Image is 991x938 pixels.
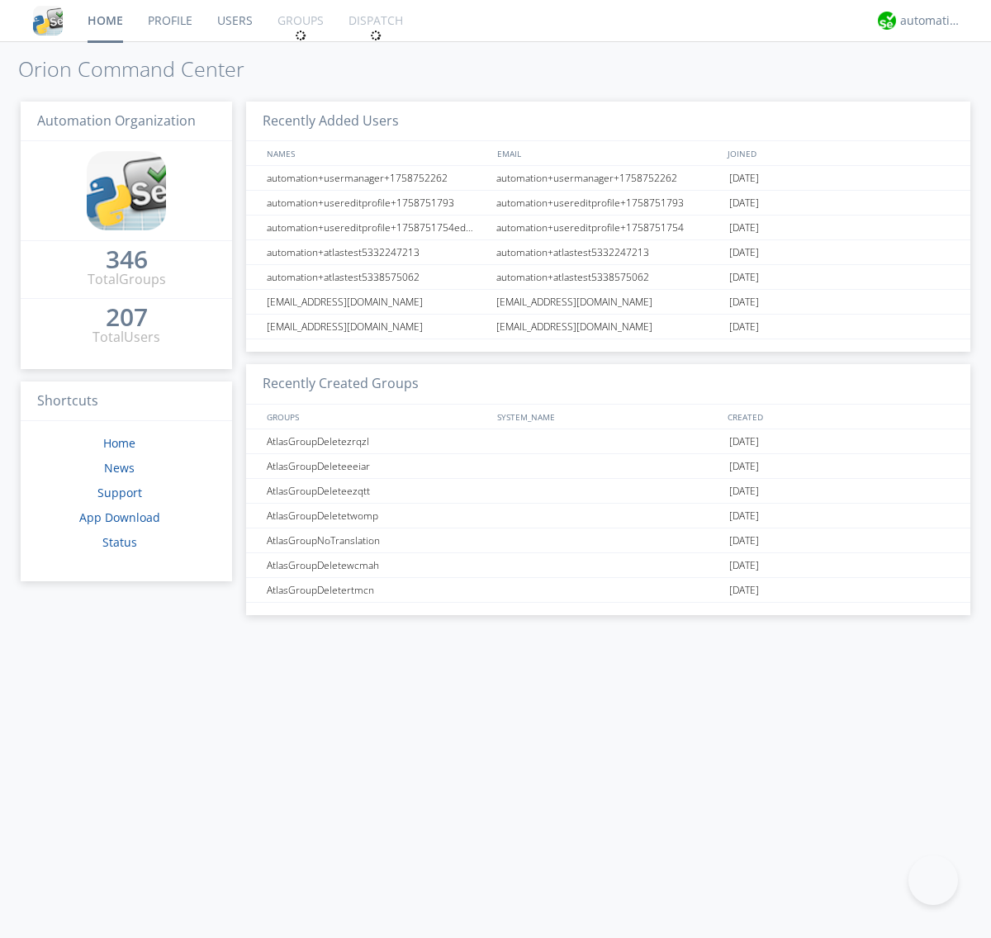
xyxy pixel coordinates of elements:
div: GROUPS [263,405,489,429]
div: automation+usereditprofile+1758751754 [492,216,725,239]
span: [DATE] [729,240,759,265]
a: Home [103,435,135,451]
a: 207 [106,309,148,328]
a: AtlasGroupDeleteeeiar[DATE] [246,454,970,479]
div: AtlasGroupDeletewcmah [263,553,491,577]
div: [EMAIL_ADDRESS][DOMAIN_NAME] [492,315,725,339]
div: [EMAIL_ADDRESS][DOMAIN_NAME] [263,315,491,339]
span: [DATE] [729,290,759,315]
div: automation+atlastest5338575062 [492,265,725,289]
div: automation+usereditprofile+1758751754editedautomation+usereditprofile+1758751754 [263,216,491,239]
div: 346 [106,251,148,268]
a: AtlasGroupDeletetwomp[DATE] [246,504,970,528]
div: AtlasGroupDeleteeeiar [263,454,491,478]
img: cddb5a64eb264b2086981ab96f4c1ba7 [33,6,63,36]
a: App Download [79,509,160,525]
a: Support [97,485,142,500]
h3: Recently Created Groups [246,364,970,405]
div: Total Groups [88,270,166,289]
a: News [104,460,135,476]
div: Total Users [92,328,160,347]
div: automation+atlastest5332247213 [263,240,491,264]
div: JOINED [723,141,955,165]
div: AtlasGroupDeletezrqzl [263,429,491,453]
div: EMAIL [493,141,723,165]
a: AtlasGroupDeleteezqtt[DATE] [246,479,970,504]
div: automation+atlas [900,12,962,29]
img: cddb5a64eb264b2086981ab96f4c1ba7 [87,151,166,230]
img: spin.svg [295,30,306,41]
span: [DATE] [729,479,759,504]
a: automation+usereditprofile+1758751793automation+usereditprofile+1758751793[DATE] [246,191,970,216]
span: [DATE] [729,528,759,553]
div: automation+usereditprofile+1758751793 [263,191,491,215]
div: SYSTEM_NAME [493,405,723,429]
a: AtlasGroupNoTranslation[DATE] [246,528,970,553]
a: automation+usereditprofile+1758751754editedautomation+usereditprofile+1758751754automation+usered... [246,216,970,240]
span: [DATE] [729,166,759,191]
iframe: Toggle Customer Support [908,855,958,905]
div: automation+atlastest5338575062 [263,265,491,289]
div: [EMAIL_ADDRESS][DOMAIN_NAME] [492,290,725,314]
h3: Shortcuts [21,381,232,422]
div: AtlasGroupDeletertmcn [263,578,491,602]
div: NAMES [263,141,489,165]
a: automation+atlastest5332247213automation+atlastest5332247213[DATE] [246,240,970,265]
a: AtlasGroupDeletertmcn[DATE] [246,578,970,603]
span: [DATE] [729,429,759,454]
span: [DATE] [729,216,759,240]
div: automation+usermanager+1758752262 [263,166,491,190]
span: [DATE] [729,578,759,603]
div: CREATED [723,405,955,429]
div: [EMAIL_ADDRESS][DOMAIN_NAME] [263,290,491,314]
div: AtlasGroupDeletetwomp [263,504,491,528]
a: 346 [106,251,148,270]
a: automation+atlastest5338575062automation+atlastest5338575062[DATE] [246,265,970,290]
div: AtlasGroupNoTranslation [263,528,491,552]
img: d2d01cd9b4174d08988066c6d424eccd [878,12,896,30]
span: [DATE] [729,191,759,216]
span: [DATE] [729,315,759,339]
img: spin.svg [370,30,382,41]
h3: Recently Added Users [246,102,970,142]
div: automation+usermanager+1758752262 [492,166,725,190]
div: automation+usereditprofile+1758751793 [492,191,725,215]
div: 207 [106,309,148,325]
span: [DATE] [729,553,759,578]
div: automation+atlastest5332247213 [492,240,725,264]
span: [DATE] [729,454,759,479]
a: AtlasGroupDeletewcmah[DATE] [246,553,970,578]
span: Automation Organization [37,111,196,130]
a: AtlasGroupDeletezrqzl[DATE] [246,429,970,454]
span: [DATE] [729,265,759,290]
span: [DATE] [729,504,759,528]
a: [EMAIL_ADDRESS][DOMAIN_NAME][EMAIL_ADDRESS][DOMAIN_NAME][DATE] [246,290,970,315]
div: AtlasGroupDeleteezqtt [263,479,491,503]
a: Status [102,534,137,550]
a: automation+usermanager+1758752262automation+usermanager+1758752262[DATE] [246,166,970,191]
a: [EMAIL_ADDRESS][DOMAIN_NAME][EMAIL_ADDRESS][DOMAIN_NAME][DATE] [246,315,970,339]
